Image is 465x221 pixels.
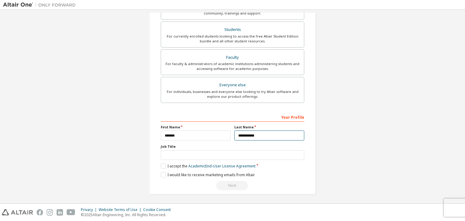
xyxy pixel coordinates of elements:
[188,163,256,169] a: Academic End-User License Agreement
[143,207,174,212] div: Cookie Consent
[57,209,63,216] img: linkedin.svg
[161,181,304,190] div: Read and acccept EULA to continue
[165,61,300,71] div: For faculty & administrators of academic institutions administering students and accessing softwa...
[165,81,300,89] div: Everyone else
[81,212,174,217] p: © 2025 Altair Engineering, Inc. All Rights Reserved.
[3,2,79,8] img: Altair One
[37,209,43,216] img: facebook.svg
[165,25,300,34] div: Students
[165,34,300,44] div: For currently enrolled students looking to access the free Altair Student Edition bundle and all ...
[161,163,256,169] label: I accept the
[165,53,300,62] div: Faculty
[99,207,143,212] div: Website Terms of Use
[47,209,53,216] img: instagram.svg
[67,209,75,216] img: youtube.svg
[81,207,99,212] div: Privacy
[161,112,304,122] div: Your Profile
[165,89,300,99] div: For individuals, businesses and everyone else looking to try Altair software and explore our prod...
[234,125,304,130] label: Last Name
[161,144,304,149] label: Job Title
[161,125,231,130] label: First Name
[2,209,33,216] img: altair_logo.svg
[161,172,255,177] label: I would like to receive marketing emails from Altair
